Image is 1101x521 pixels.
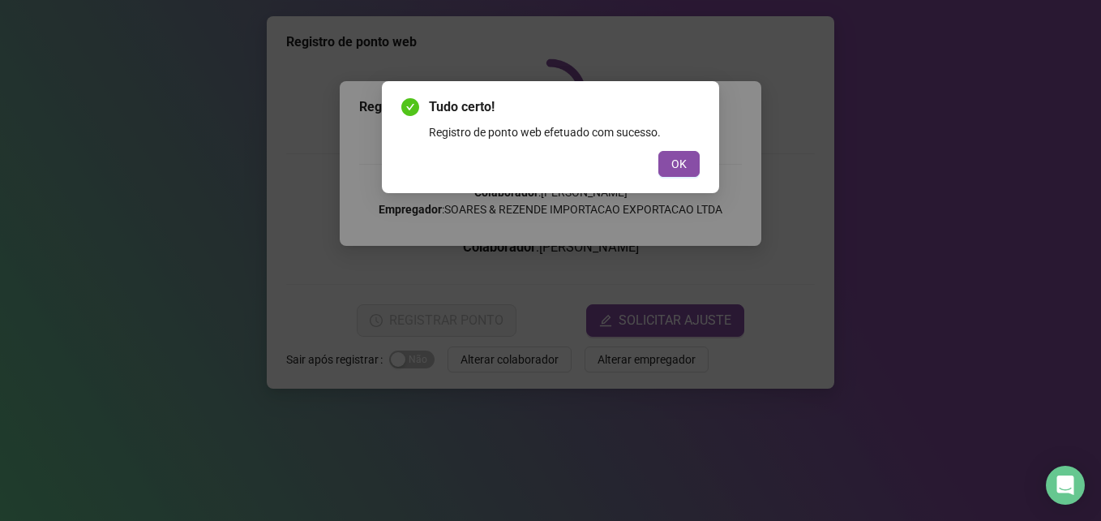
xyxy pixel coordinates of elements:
span: check-circle [401,98,419,116]
div: Open Intercom Messenger [1046,466,1085,505]
span: Tudo certo! [429,97,700,117]
span: OK [671,155,687,173]
div: Registro de ponto web efetuado com sucesso. [429,123,700,141]
button: OK [658,151,700,177]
